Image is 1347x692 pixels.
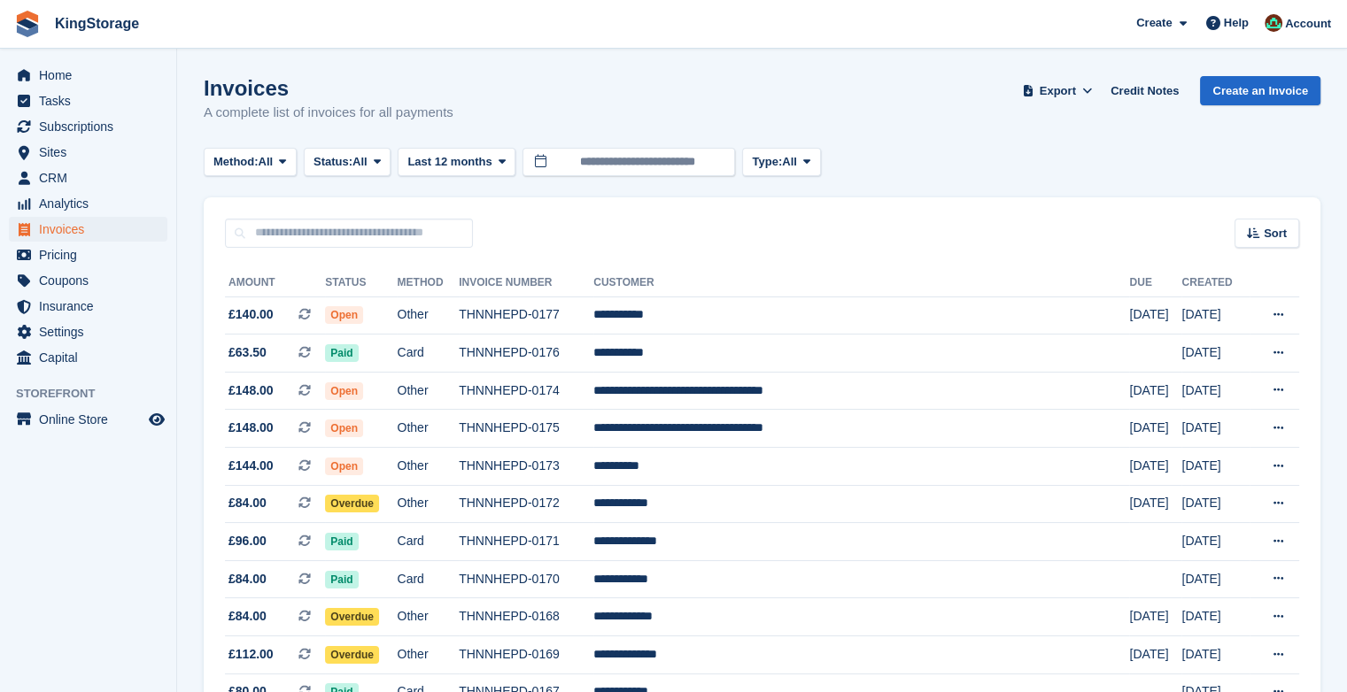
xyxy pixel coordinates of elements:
td: Card [397,523,459,561]
td: [DATE] [1181,485,1249,523]
th: Invoice Number [459,269,593,297]
span: Paid [325,571,358,588]
span: £144.00 [228,457,274,475]
a: menu [9,294,167,319]
span: Last 12 months [407,153,492,171]
td: THNNHEPD-0177 [459,296,593,334]
button: Type: All [742,148,820,177]
td: [DATE] [1129,372,1181,410]
td: Other [397,372,459,410]
span: Status: [314,153,352,171]
td: Other [397,448,459,486]
span: Paid [325,533,358,550]
span: All [259,153,274,171]
a: menu [9,191,167,216]
span: Create [1136,14,1172,32]
p: A complete list of invoices for all payments [204,103,453,123]
a: menu [9,165,167,190]
span: Method: [213,153,259,171]
a: Create an Invoice [1200,76,1320,105]
td: THNNHEPD-0175 [459,410,593,448]
span: £140.00 [228,305,274,324]
span: Open [325,382,363,400]
span: Online Store [39,407,145,432]
span: Sites [39,140,145,165]
td: THNNHEPD-0176 [459,334,593,373]
span: Overdue [325,608,379,626]
td: [DATE] [1129,448,1181,486]
h1: Invoices [204,76,453,100]
td: [DATE] [1181,372,1249,410]
td: THNNHEPD-0170 [459,560,593,598]
td: THNNHEPD-0174 [459,372,593,410]
a: menu [9,319,167,344]
span: Storefront [16,385,176,403]
button: Export [1018,76,1096,105]
th: Due [1129,269,1181,297]
a: menu [9,345,167,370]
td: Other [397,410,459,448]
button: Method: All [204,148,297,177]
span: £84.00 [228,494,267,512]
span: Sort [1264,225,1287,242]
span: Account [1285,15,1331,33]
span: £63.50 [228,343,267,362]
span: Overdue [325,495,379,512]
button: Last 12 months [398,148,515,177]
td: [DATE] [1181,410,1249,448]
a: menu [9,140,167,165]
td: [DATE] [1181,523,1249,561]
a: menu [9,407,167,432]
span: Open [325,306,363,324]
span: Open [325,419,363,437]
span: £148.00 [228,419,274,437]
a: menu [9,114,167,139]
span: Settings [39,319,145,344]
a: menu [9,217,167,242]
td: THNNHEPD-0172 [459,485,593,523]
th: Amount [225,269,325,297]
span: Paid [325,344,358,362]
span: £84.00 [228,570,267,588]
span: Analytics [39,191,145,216]
td: THNNHEPD-0168 [459,598,593,636]
td: [DATE] [1181,334,1249,373]
td: [DATE] [1129,410,1181,448]
td: Card [397,334,459,373]
span: £96.00 [228,532,267,550]
th: Status [325,269,397,297]
span: £148.00 [228,381,274,400]
th: Method [397,269,459,297]
span: Home [39,63,145,88]
td: THNNHEPD-0173 [459,448,593,486]
td: Other [397,636,459,674]
td: Card [397,560,459,598]
button: Status: All [304,148,391,177]
td: [DATE] [1129,296,1181,334]
td: Other [397,598,459,636]
a: Preview store [146,409,167,430]
a: Credit Notes [1103,76,1186,105]
td: [DATE] [1181,448,1249,486]
span: Tasks [39,88,145,113]
span: All [782,153,797,171]
span: Help [1224,14,1249,32]
a: menu [9,63,167,88]
span: All [352,153,368,171]
span: £112.00 [228,645,274,664]
a: menu [9,268,167,293]
span: Insurance [39,294,145,319]
span: Open [325,457,363,475]
span: Capital [39,345,145,370]
span: CRM [39,165,145,190]
td: [DATE] [1129,636,1181,674]
span: Pricing [39,242,145,267]
span: Subscriptions [39,114,145,139]
td: THNNHEPD-0171 [459,523,593,561]
td: [DATE] [1181,560,1249,598]
th: Created [1181,269,1249,297]
a: menu [9,242,167,267]
span: £84.00 [228,607,267,626]
th: Customer [593,269,1129,297]
td: [DATE] [1129,485,1181,523]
